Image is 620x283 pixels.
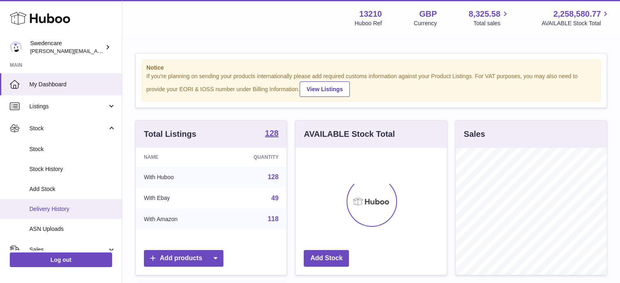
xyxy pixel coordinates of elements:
[414,20,437,27] div: Currency
[473,20,510,27] span: Total sales
[30,48,163,54] span: [PERSON_NAME][EMAIL_ADDRESS][DOMAIN_NAME]
[29,145,116,153] span: Stock
[553,9,601,20] span: 2,258,580.77
[300,81,350,97] a: View Listings
[265,129,278,139] a: 128
[464,129,485,140] h3: Sales
[218,148,287,167] th: Quantity
[136,188,218,209] td: With Ebay
[136,148,218,167] th: Name
[355,20,382,27] div: Huboo Ref
[146,64,596,72] strong: Notice
[29,165,116,173] span: Stock History
[29,103,107,110] span: Listings
[541,20,610,27] span: AVAILABLE Stock Total
[29,205,116,213] span: Delivery History
[10,252,112,267] a: Log out
[469,9,510,27] a: 8,325.58 Total sales
[29,81,116,88] span: My Dashboard
[265,129,278,137] strong: 128
[469,9,501,20] span: 8,325.58
[541,9,610,27] a: 2,258,580.77 AVAILABLE Stock Total
[29,125,107,132] span: Stock
[29,225,116,233] span: ASN Uploads
[144,129,196,140] h3: Total Listings
[271,195,279,202] a: 49
[10,41,22,53] img: rebecca.fall@swedencare.co.uk
[29,185,116,193] span: Add Stock
[136,167,218,188] td: With Huboo
[136,208,218,230] td: With Amazon
[419,9,437,20] strong: GBP
[30,39,104,55] div: Swedencare
[146,72,596,97] div: If you're planning on sending your products internationally please add required customs informati...
[304,129,395,140] h3: AVAILABLE Stock Total
[268,173,279,180] a: 128
[144,250,223,267] a: Add products
[359,9,382,20] strong: 13210
[29,246,107,254] span: Sales
[304,250,349,267] a: Add Stock
[268,215,279,222] a: 118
